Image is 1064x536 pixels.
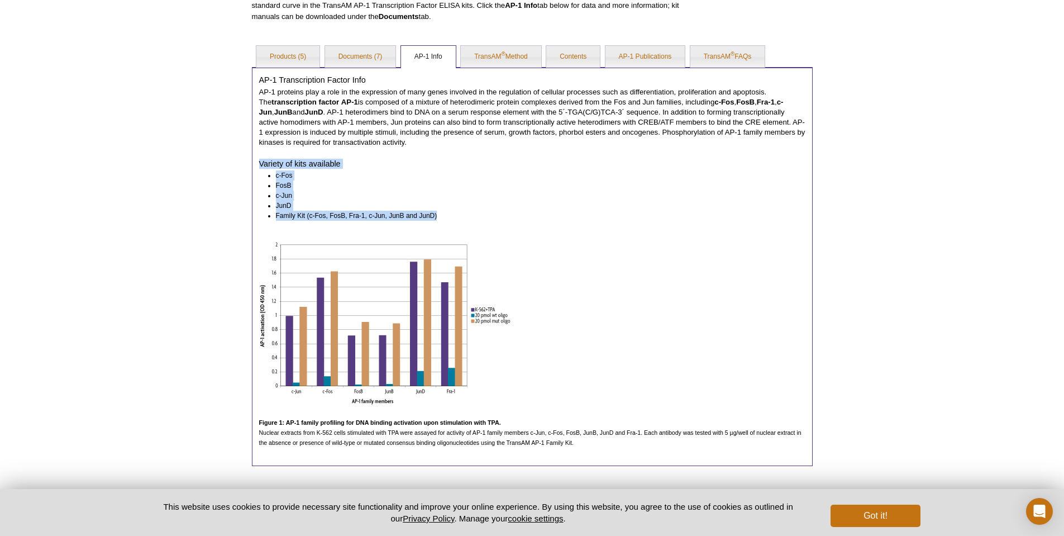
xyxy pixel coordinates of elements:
[605,46,685,68] a: AP-1 Publications
[403,514,454,523] a: Privacy Policy
[505,1,537,10] strong: AP-1 Info
[501,51,505,57] sup: ®
[341,98,358,106] b: AP-1
[271,98,339,106] b: transcription factor
[305,108,323,116] b: JunD
[736,98,755,106] b: FosB
[1026,498,1053,525] div: Open Intercom Messenger
[259,429,801,446] span: Nuclear extracts from K-562 cells stimulated with TPA were assayed for activity of AP-1 family me...
[757,98,775,106] b: Fra-1
[731,51,734,57] sup: ®
[325,46,396,68] a: Documents (7)
[461,46,541,68] a: TransAM®Method
[379,12,419,21] strong: Documents
[259,159,805,169] h4: Variety of kits available
[274,108,293,116] b: JunB
[690,46,765,68] a: TransAM®FAQs
[144,501,813,524] p: This website uses cookies to provide necessary site functionality and improve your online experie...
[256,46,319,68] a: Products (5)
[276,201,795,211] li: JunD
[276,191,795,201] li: c-Jun
[546,46,600,68] a: Contents
[508,514,563,523] button: cookie settings
[259,418,805,428] h5: Figure 1: AP-1 family profiling for DNA binding activation upon stimulation with TPA.
[276,181,795,191] li: FosB
[401,46,456,68] a: AP-1 Info
[276,211,795,221] li: Family Kit (c-Fos, FosB, Fra-1, c-Jun, JunB and JunD)
[714,98,734,106] b: c-Fos
[276,170,795,181] li: c-Fos
[831,505,920,527] button: Got it!
[259,87,805,148] p: AP-1 proteins play a role in the expression of many genes involved in the regulation of cellular ...
[259,241,510,405] img: TransAM AP1 family specificity
[259,98,784,116] b: c-Jun
[259,75,805,85] h4: AP-1 Transcription Factor Info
